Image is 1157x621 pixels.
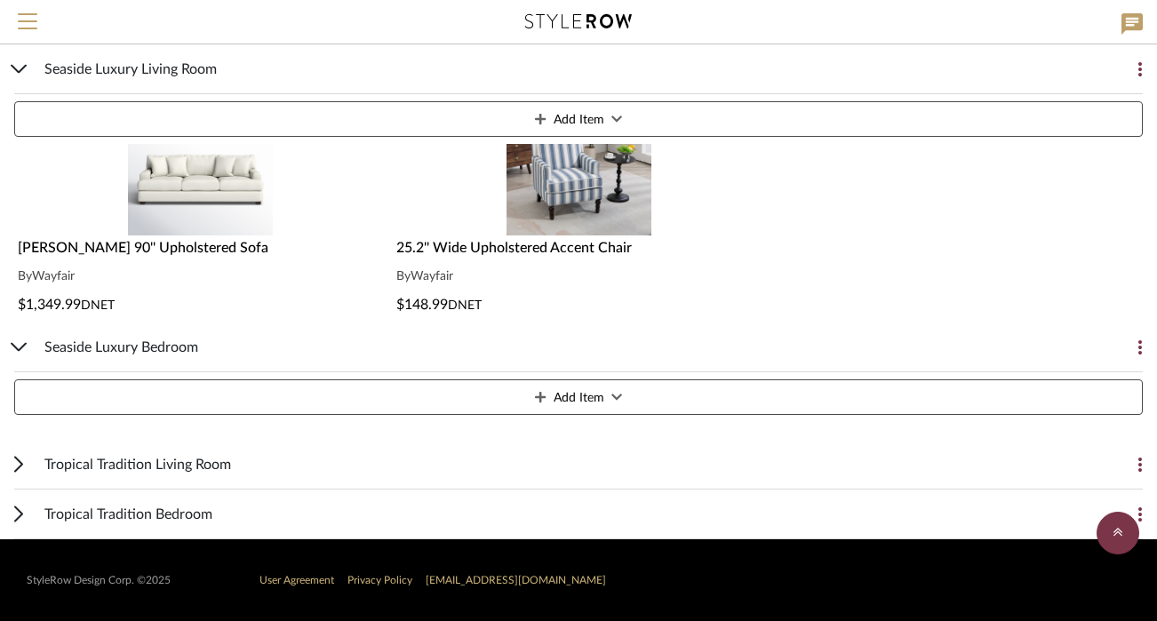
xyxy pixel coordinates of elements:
[396,270,411,283] span: By
[554,380,604,416] span: Add Item
[44,454,231,475] span: Tropical Tradition Living Room
[14,91,386,235] div: 0
[44,337,198,358] span: Seaside Luxury Bedroom
[554,102,604,138] span: Add Item
[18,241,268,255] span: [PERSON_NAME] 90'' Upholstered Sofa
[18,270,32,283] span: By
[507,91,651,235] img: 25.2'' Wide Upholstered Accent Chair
[14,379,1143,415] button: Add Item
[14,101,1143,137] button: Add Item
[396,298,448,312] span: $148.99
[18,298,81,312] span: $1,349.99
[44,59,217,80] span: Seaside Luxury Living Room
[14,422,1143,440] div: Seaside Luxury BedroomAdd Item
[426,575,606,585] a: [EMAIL_ADDRESS][DOMAIN_NAME]
[259,575,334,585] a: User Agreement
[81,299,115,312] span: DNET
[32,270,75,283] span: Wayfair
[411,270,453,283] span: Wayfair
[396,241,632,255] span: 25.2'' Wide Upholstered Accent Chair
[448,299,482,312] span: DNET
[27,574,171,587] div: StyleRow Design Corp. ©2025
[347,575,412,585] a: Privacy Policy
[128,91,273,235] img: Emilio 90'' Upholstered Sofa
[44,504,212,525] span: Tropical Tradition Bedroom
